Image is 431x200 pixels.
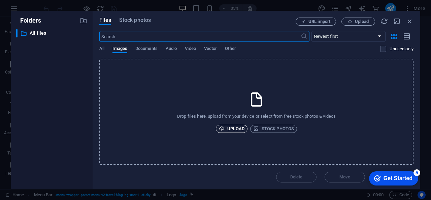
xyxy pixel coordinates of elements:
span: Audio [166,45,177,54]
i: Close [406,18,413,25]
i: Minimize [393,18,401,25]
div: Get Started 5 items remaining, 0% complete [5,3,55,18]
i: Create new folder [80,17,87,24]
span: Files [99,16,111,24]
div: 5 [50,1,57,8]
span: Stock photos [119,16,151,24]
p: Displays only files that are not in use on the website. Files added during this session can still... [390,46,413,52]
span: Other [225,45,236,54]
div: Get Started [20,7,49,13]
button: URL import [296,18,336,26]
p: All files [30,29,75,37]
p: Drop files here, upload from your device or select from free stock photos & videos [177,113,336,119]
p: Folders [16,16,41,25]
button: Stock photos [250,125,297,133]
input: Search [99,31,300,42]
span: Vector [204,45,217,54]
button: Upload [216,125,247,133]
button: Upload [341,18,375,26]
span: Video [185,45,196,54]
div: ​ [16,29,18,37]
span: All [99,45,104,54]
span: Documents [135,45,158,54]
span: Upload [355,20,369,24]
span: URL import [308,20,330,24]
span: Images [112,45,127,54]
i: Reload [380,18,388,25]
span: Stock photos [253,125,294,133]
span: Upload [219,125,244,133]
